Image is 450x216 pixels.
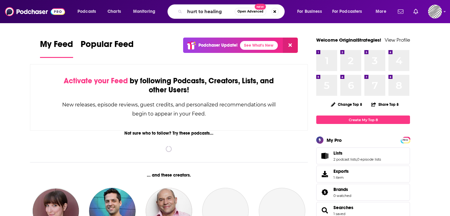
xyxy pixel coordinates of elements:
[103,7,125,17] a: Charts
[293,7,330,17] button: open menu
[235,8,266,15] button: Open AdvancedNew
[371,98,399,111] button: Share Top 8
[428,5,442,18] span: Logged in as OriginalStrategies
[133,7,155,16] span: Monitoring
[30,172,308,178] div: ... and these creators.
[333,168,349,174] span: Exports
[318,188,331,197] a: Brands
[107,7,121,16] span: Charts
[297,7,322,16] span: For Business
[411,6,421,17] a: Show notifications dropdown
[316,147,410,164] span: Lists
[333,187,351,192] a: Brands
[318,170,331,178] span: Exports
[333,175,349,180] span: 1 item
[316,184,410,201] span: Brands
[318,206,331,215] a: Searches
[328,7,371,17] button: open menu
[333,157,357,162] a: 2 podcast lists
[316,166,410,183] a: Exports
[333,193,351,198] a: 0 watched
[81,39,134,58] a: Popular Feed
[318,152,331,160] a: Lists
[333,150,381,156] a: Lists
[333,150,342,156] span: Lists
[428,5,442,18] button: Show profile menu
[333,187,348,192] span: Brands
[198,43,237,48] p: Podchaser Update!
[327,100,366,108] button: Change Top 8
[62,76,276,95] div: by following Podcasts, Creators, Lists, and other Users!
[428,5,442,18] img: User Profile
[333,212,345,216] a: 1 saved
[81,39,134,53] span: Popular Feed
[173,4,291,19] div: Search podcasts, credits, & more...
[327,137,342,143] div: My Pro
[40,39,73,58] a: My Feed
[40,39,73,53] span: My Feed
[237,10,263,13] span: Open Advanced
[395,6,406,17] a: Show notifications dropdown
[62,100,276,118] div: New releases, episode reviews, guest credits, and personalized recommendations will begin to appe...
[129,7,163,17] button: open menu
[185,7,235,17] input: Search podcasts, credits, & more...
[255,4,266,10] span: New
[5,6,65,18] img: Podchaser - Follow, Share and Rate Podcasts
[333,205,353,210] a: Searches
[402,137,409,142] a: PRO
[316,37,381,43] a: Welcome OriginalStrategies!
[402,138,409,142] span: PRO
[77,7,96,16] span: Podcasts
[64,76,128,85] span: Activate your Feed
[376,7,386,16] span: More
[385,37,410,43] a: View Profile
[240,41,278,50] a: See What's New
[30,131,308,136] div: Not sure who to follow? Try these podcasts...
[316,116,410,124] a: Create My Top 8
[332,7,362,16] span: For Podcasters
[357,157,381,162] a: 0 episode lists
[73,7,104,17] button: open menu
[371,7,394,17] button: open menu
